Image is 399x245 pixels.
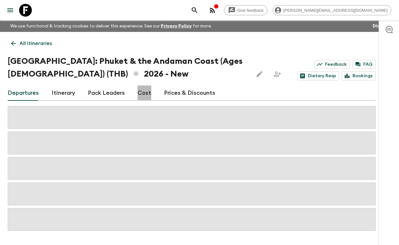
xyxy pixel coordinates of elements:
[224,5,267,15] a: Give feedback
[342,71,376,80] a: Bookings
[297,71,339,80] a: Dietary Reqs
[8,55,248,80] h1: [GEOGRAPHIC_DATA]: Phuket & the Andaman Coast (Ages [DEMOGRAPHIC_DATA]) (THB) 2026 - New
[371,22,391,31] button: Dismiss
[8,37,55,50] a: All itineraries
[188,4,201,17] button: search adventures
[253,68,266,80] button: Edit this itinerary
[314,60,350,69] a: Feedback
[8,20,214,32] p: We use functional & tracking cookies to deliver this experience. See our for more.
[8,85,39,101] a: Departures
[280,8,391,13] span: [PERSON_NAME][EMAIL_ADDRESS][DOMAIN_NAME]
[161,24,192,28] a: Privacy Policy
[88,85,125,101] a: Pack Leaders
[164,85,215,101] a: Prices & Discounts
[138,85,151,101] a: Cost
[271,68,284,80] span: Share this itinerary
[19,40,52,47] p: All itineraries
[353,60,376,69] a: FAQ
[234,8,267,13] span: Give feedback
[4,4,17,17] button: menu
[273,5,391,15] div: [PERSON_NAME][EMAIL_ADDRESS][DOMAIN_NAME]
[52,85,75,101] a: Itinerary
